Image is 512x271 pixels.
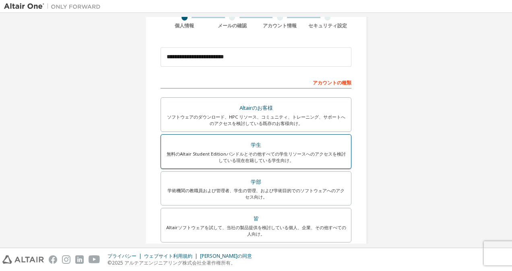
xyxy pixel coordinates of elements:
div: 無料のAltair Student Editionバンドルとその他すべての学生リソースへのアクセスを検討している現在在籍している学生向け。 [166,151,346,164]
div: 個人情報 [161,23,209,29]
img: linkedin.svg [75,255,84,264]
font: 2025 アルテアエンジニアリング株式会社全著作権所有。 [112,259,235,266]
div: [PERSON_NAME]の同意 [200,253,257,259]
div: メールの確認 [209,23,256,29]
div: 学部 [166,177,346,188]
div: Altairのお客様 [166,103,346,114]
img: アルタイルワン [4,2,105,10]
div: Altairソフトウェアを試して、当社の製品提供を検討している個人、企業、その他すべての人向け。 [166,224,346,237]
img: instagram.svg [62,255,70,264]
div: 学生 [166,140,346,151]
img: facebook.svg [49,255,57,264]
img: altair_logo.svg [2,255,44,264]
div: アカウント情報 [256,23,304,29]
div: プライバシー [107,253,144,259]
div: アカウントの種類 [161,76,351,88]
div: セキュリティ設定 [304,23,352,29]
img: youtube.svg [89,255,100,264]
div: ウェブサイト利用規約 [144,253,200,259]
p: © [107,259,257,266]
div: ソフトウェアのダウンロード、HPC リソース、コミュニティ、トレーニング、サポートへのアクセスを検討している既存のお客様向け。 [166,114,346,127]
div: 学術機関の教職員および管理者、学生の管理、および学術目的でのソフトウェアへのアクセス向け。 [166,187,346,200]
div: 皆 [166,213,346,224]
